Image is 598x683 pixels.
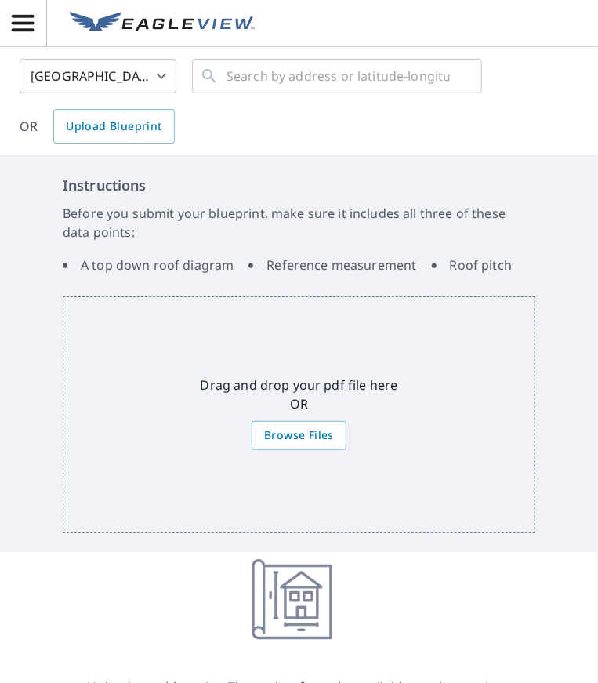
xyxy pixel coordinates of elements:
[201,376,398,413] p: Drag and drop your pdf file here OR
[70,12,255,35] img: EV Logo
[63,175,535,196] h6: Instructions
[53,109,174,144] a: Upload Blueprint
[248,256,416,274] li: Reference measurement
[63,256,234,274] li: A top down roof diagram
[432,256,513,274] li: Roof pitch
[227,54,450,98] input: Search by address or latitude-longitude
[20,109,175,144] div: OR
[20,54,176,98] div: [GEOGRAPHIC_DATA]
[264,426,334,445] span: Browse Files
[60,2,264,45] a: EV Logo
[63,204,535,242] p: Before you submit your blueprint, make sure it includes all three of these data points:
[66,117,161,136] span: Upload Blueprint
[252,421,346,450] label: Browse Files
